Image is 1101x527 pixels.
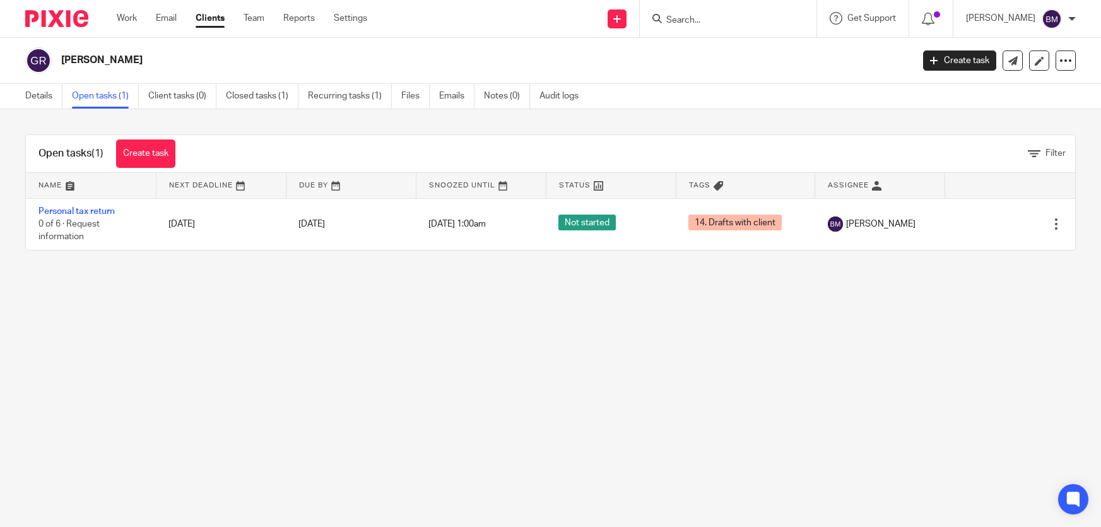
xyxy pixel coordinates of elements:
span: Tags [689,182,710,189]
img: svg%3E [1042,9,1062,29]
img: svg%3E [25,47,52,74]
a: Personal tax return [38,207,115,216]
a: Audit logs [539,84,588,109]
span: 0 of 6 · Request information [38,220,100,242]
img: Pixie [25,10,88,27]
a: Settings [334,12,367,25]
a: Team [244,12,264,25]
a: Work [117,12,137,25]
a: Create task [923,50,996,71]
span: 14. Drafts with client [688,215,782,230]
a: Recurring tasks (1) [308,84,392,109]
a: Create task [116,139,175,168]
span: [DATE] 1:00am [428,220,486,228]
h1: Open tasks [38,147,103,160]
a: Client tasks (0) [148,84,216,109]
a: Open tasks (1) [72,84,139,109]
img: svg%3E [828,216,843,232]
input: Search [665,15,779,27]
a: Reports [283,12,315,25]
span: (1) [91,148,103,158]
p: [PERSON_NAME] [966,12,1035,25]
a: Emails [439,84,474,109]
a: Closed tasks (1) [226,84,298,109]
a: Clients [196,12,225,25]
span: Filter [1045,149,1066,158]
span: [PERSON_NAME] [846,218,916,230]
span: [DATE] [298,220,325,228]
a: Files [401,84,430,109]
span: Get Support [847,14,896,23]
h2: [PERSON_NAME] [61,54,736,67]
a: Notes (0) [484,84,530,109]
td: [DATE] [156,198,286,250]
a: Email [156,12,177,25]
span: Snoozed Until [429,182,495,189]
span: Status [559,182,591,189]
a: Details [25,84,62,109]
span: Not started [558,215,616,230]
